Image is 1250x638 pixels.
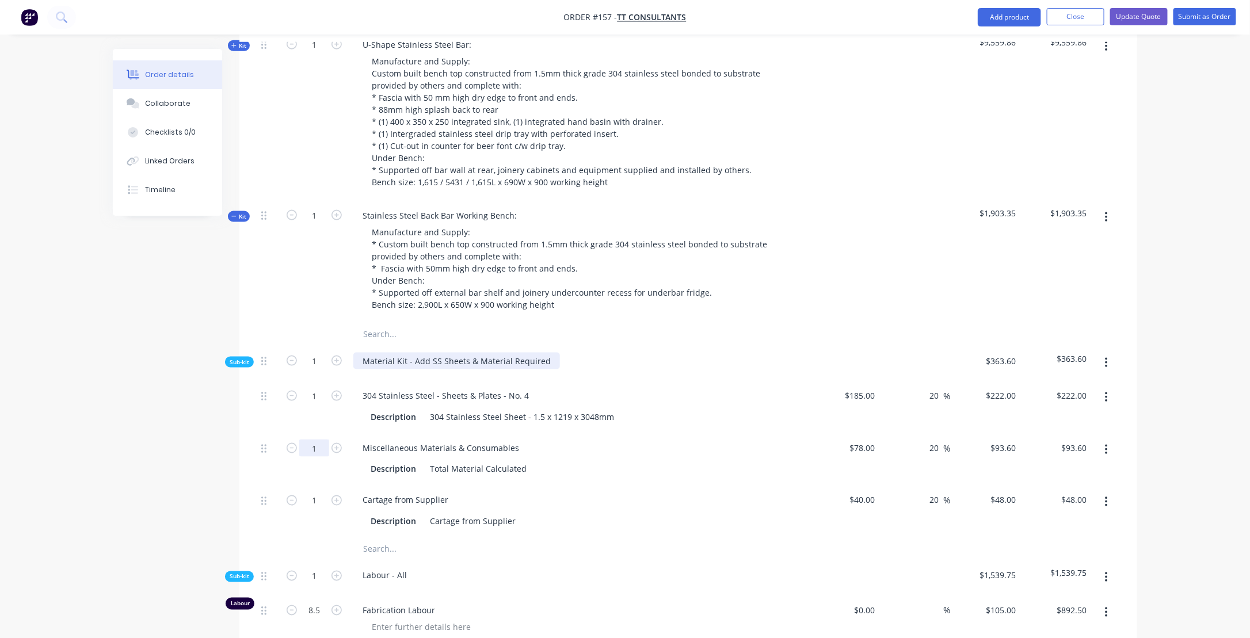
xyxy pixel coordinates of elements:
[145,185,176,195] div: Timeline
[145,70,194,80] div: Order details
[21,9,38,26] img: Factory
[943,389,950,403] span: %
[363,224,786,313] div: Manufacture and Supply: * Custom built bench top constructed from 1.5mm thick grade 304 stainless...
[618,12,687,23] a: TT Consultants
[1026,353,1087,365] span: $363.60
[353,492,458,509] div: Cartage from Supplier
[353,36,481,53] div: U-Shape Stainless Steel Bar:
[363,323,593,346] input: Search...
[943,494,950,507] span: %
[1026,207,1087,219] span: $1,903.35
[955,355,1016,367] span: $363.60
[1047,8,1104,25] button: Close
[230,572,249,581] span: Sub-kit
[113,60,222,89] button: Order details
[353,440,528,456] div: Miscellaneous Materials & Consumables
[145,156,195,166] div: Linked Orders
[353,353,560,369] div: Material Kit - Add SS Sheets & Material Required
[1110,8,1168,25] button: Update Quote
[228,211,250,222] button: Kit
[113,89,222,118] button: Collaborate
[228,40,250,51] button: Kit
[226,598,254,610] div: Labour
[366,408,421,425] div: Description
[425,408,619,425] div: 304 Stainless Steel Sheet - 1.5 x 1219 x 3048mm
[425,461,531,477] div: Total Material Calculated
[363,53,786,190] div: Manufacture and Supply: Custom built bench top constructed from 1.5mm thick grade 304 stainless s...
[425,513,520,530] div: Cartage from Supplier
[145,98,190,109] div: Collaborate
[230,358,249,366] span: Sub-kit
[113,118,222,147] button: Checklists 0/0
[231,212,246,221] span: Kit
[1173,8,1236,25] button: Submit as Order
[978,8,1041,26] button: Add product
[955,36,1016,48] span: $9,559.86
[366,513,421,530] div: Description
[353,387,538,404] div: 304 Stainless Steel - Sheets & Plates - No. 4
[943,442,950,455] span: %
[113,147,222,175] button: Linked Orders
[366,461,421,477] div: Description
[955,207,1016,219] span: $1,903.35
[955,570,1016,582] span: $1,539.75
[231,41,246,50] span: Kit
[1026,567,1087,579] span: $1,539.75
[145,127,196,137] div: Checklists 0/0
[564,12,618,23] span: Order #157 -
[363,605,805,617] span: Fabrication Labour
[943,604,950,617] span: %
[353,207,526,224] div: Stainless Steel Back Bar Working Bench:
[113,175,222,204] button: Timeline
[1026,36,1087,48] span: $9,559.86
[353,567,416,584] div: Labour - All
[363,537,593,560] input: Search...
